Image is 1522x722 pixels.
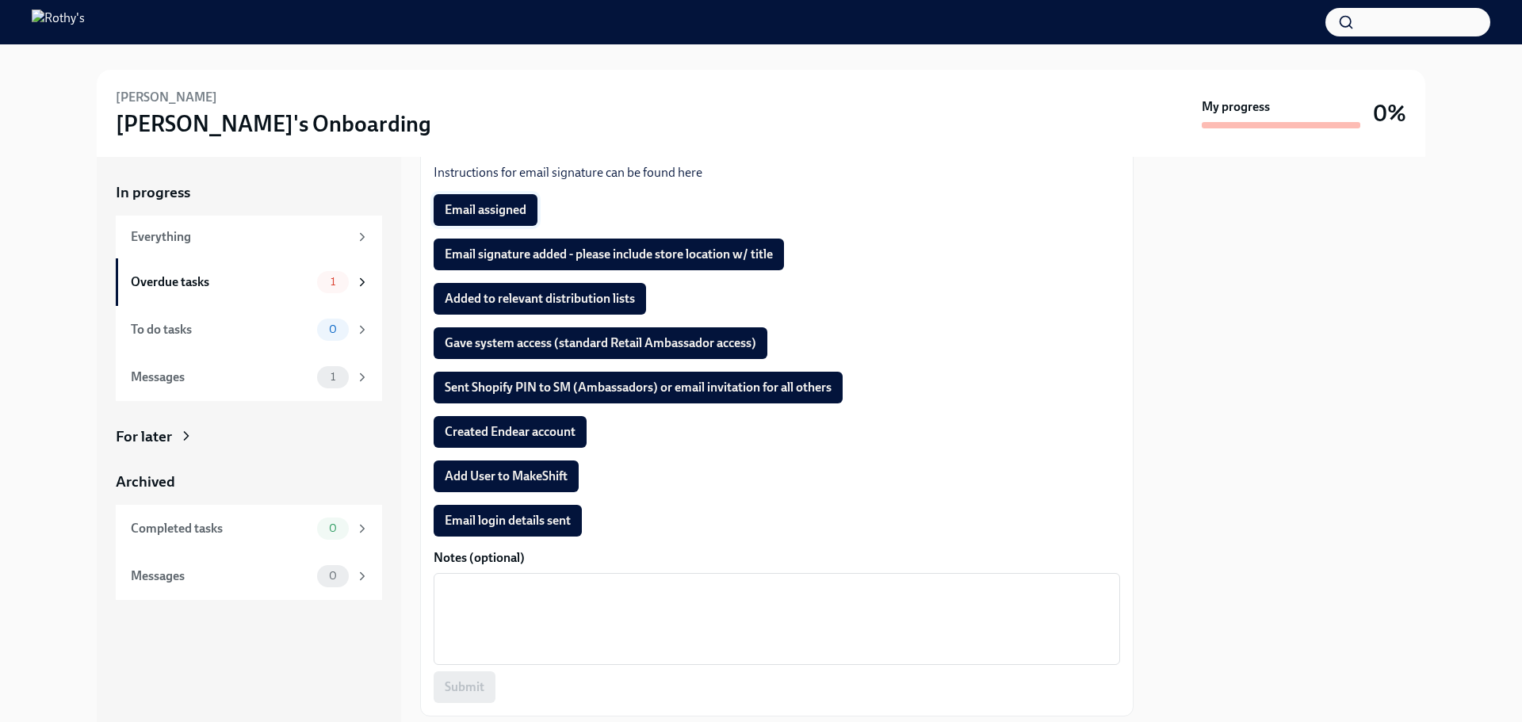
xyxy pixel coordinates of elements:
[445,246,773,262] span: Email signature added - please include store location w/ title
[116,306,382,353] a: To do tasks0
[131,321,311,338] div: To do tasks
[131,228,349,246] div: Everything
[434,416,587,448] button: Created Endear account
[434,165,702,180] a: Instructions for email signature can be found here
[445,202,526,218] span: Email assigned
[116,109,431,138] h3: [PERSON_NAME]'s Onboarding
[116,505,382,552] a: Completed tasks0
[1202,98,1270,116] strong: My progress
[131,567,311,585] div: Messages
[434,194,537,226] button: Email assigned
[434,283,646,315] button: Added to relevant distribution lists
[434,239,784,270] button: Email signature added - please include store location w/ title
[445,424,576,440] span: Created Endear account
[116,258,382,306] a: Overdue tasks1
[319,522,346,534] span: 0
[445,513,571,529] span: Email login details sent
[116,472,382,492] a: Archived
[434,549,1120,567] label: Notes (optional)
[116,182,382,203] a: In progress
[445,380,832,395] span: Sent Shopify PIN to SM (Ambassadors) or email invitation for all others
[116,426,172,447] div: For later
[32,10,85,35] img: Rothy's
[445,468,568,484] span: Add User to MakeShift
[116,552,382,600] a: Messages0
[1373,99,1406,128] h3: 0%
[131,273,311,291] div: Overdue tasks
[321,276,345,288] span: 1
[434,460,579,492] button: Add User to MakeShift
[434,327,767,359] button: Gave system access (standard Retail Ambassador access)
[116,89,217,106] h6: [PERSON_NAME]
[131,369,311,386] div: Messages
[116,353,382,401] a: Messages1
[434,505,582,537] button: Email login details sent
[321,371,345,383] span: 1
[445,335,756,351] span: Gave system access (standard Retail Ambassador access)
[445,291,635,307] span: Added to relevant distribution lists
[131,520,311,537] div: Completed tasks
[319,323,346,335] span: 0
[434,372,843,403] button: Sent Shopify PIN to SM (Ambassadors) or email invitation for all others
[116,426,382,447] a: For later
[116,216,382,258] a: Everything
[319,570,346,582] span: 0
